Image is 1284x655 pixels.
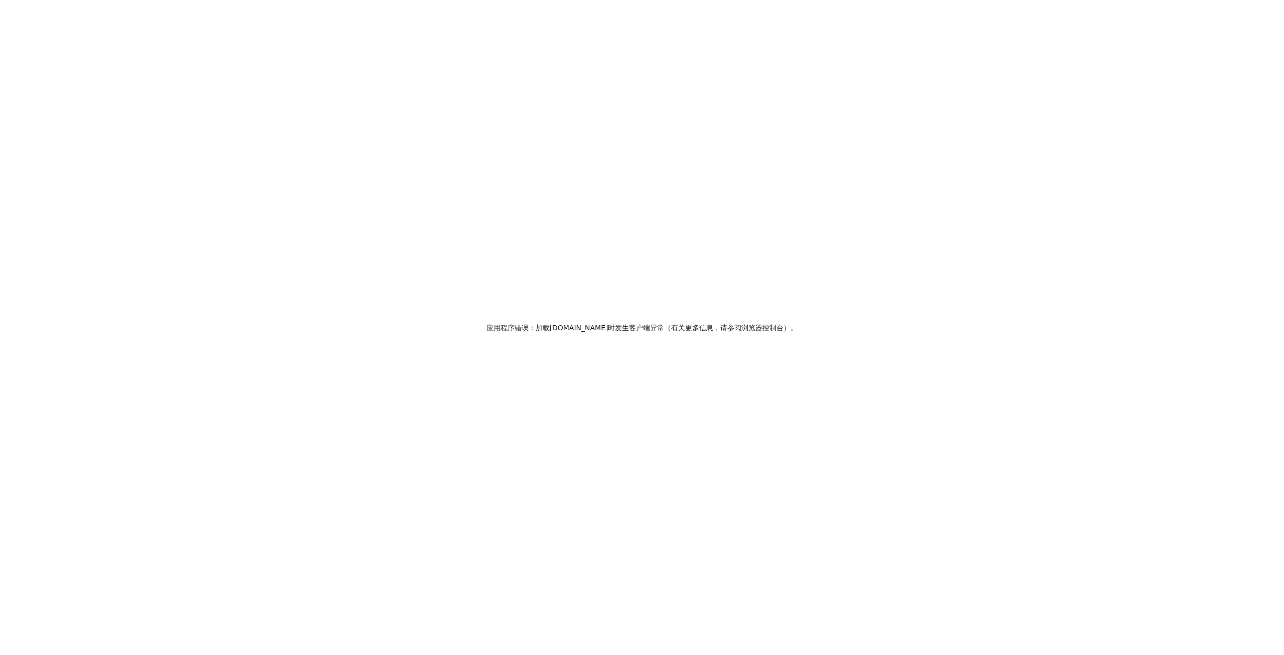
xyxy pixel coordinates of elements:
font: [DOMAIN_NAME] [550,324,608,332]
font: （ [664,324,671,332]
font: 浏览器控制台）。 [741,324,797,332]
font: 客户端异常 [629,324,664,332]
font: 有关更多信息，请参阅 [671,324,741,332]
font: 时发生 [608,324,629,332]
font: 应用程序错误：加载 [487,324,550,332]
